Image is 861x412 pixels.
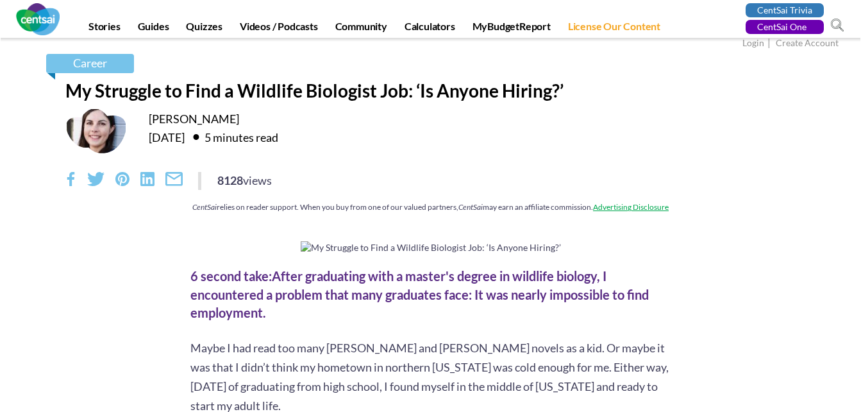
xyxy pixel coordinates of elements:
[65,202,796,212] div: relies on reader support. When you buy from one of our valued partners, may earn an affiliate com...
[190,268,272,284] span: 6 second take:
[328,20,395,38] a: Community
[217,172,272,189] div: 8128
[766,36,774,51] span: |
[243,173,272,187] span: views
[178,20,230,38] a: Quizzes
[190,267,671,322] div: After graduating with a master's degree in wildlife biology, I encountered a problem that many gr...
[746,3,824,17] a: CentSai Trivia
[149,112,239,126] a: [PERSON_NAME]
[16,3,60,35] img: CentSai
[593,202,669,212] a: Advertising Disclosure
[465,20,558,38] a: MyBudgetReport
[560,20,668,38] a: License Our Content
[776,37,839,51] a: Create Account
[301,241,561,254] img: My Struggle to Find a Wildlife Biologist Job: ‘Is Anyone Hiring?’
[192,202,217,212] em: CentSai
[187,126,278,147] div: 5 minutes read
[742,37,764,51] a: Login
[65,80,796,101] h1: My Struggle to Find a Wildlife Biologist Job: ‘Is Anyone Hiring?’
[149,130,185,144] time: [DATE]
[130,20,177,38] a: Guides
[81,20,128,38] a: Stories
[397,20,463,38] a: Calculators
[458,202,483,212] em: CentSai
[46,54,134,73] a: Career
[232,20,326,38] a: Videos / Podcasts
[746,20,824,34] a: CentSai One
